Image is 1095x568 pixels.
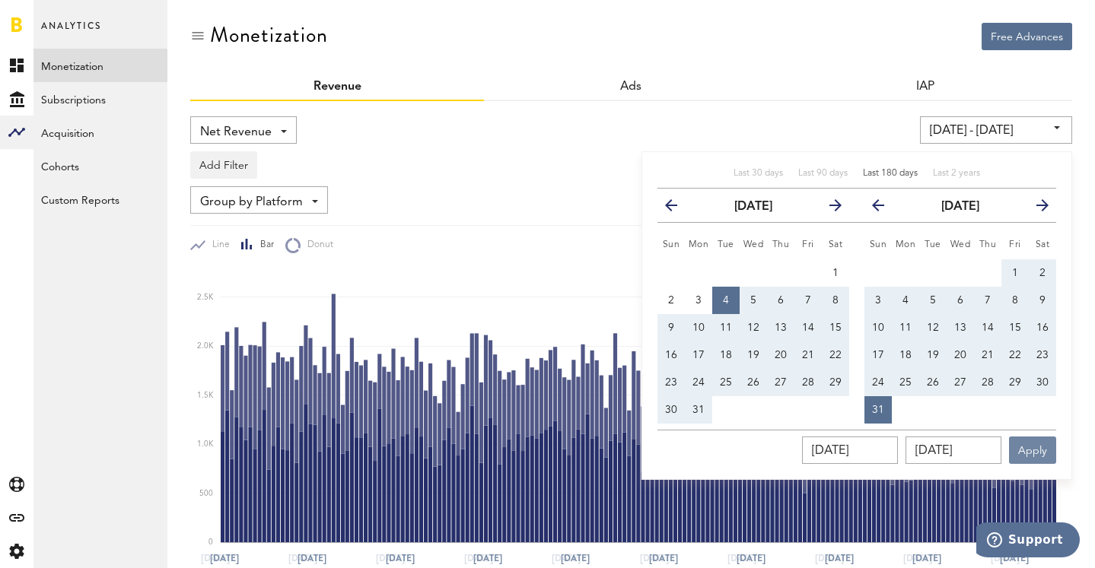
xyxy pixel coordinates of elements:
button: 22 [822,341,849,369]
div: Monetization [210,23,328,47]
small: Sunday [663,240,680,249]
span: 26 [747,377,759,388]
span: 14 [982,322,994,333]
span: 5 [930,295,936,306]
span: 9 [1039,295,1046,306]
span: 2 [668,295,674,306]
button: 28 [974,369,1001,396]
button: 6 [947,287,974,314]
span: 8 [1012,295,1018,306]
button: 27 [947,369,974,396]
strong: [DATE] [941,201,979,213]
span: 16 [1036,322,1049,333]
button: 25 [712,369,740,396]
text: [DATE] [727,551,756,565]
span: 20 [775,350,787,360]
button: 31 [685,396,712,424]
button: 30 [1029,369,1056,396]
text: [DATE] [640,551,669,565]
span: 15 [829,322,842,333]
span: 12 [927,322,939,333]
small: Tuesday [925,240,941,249]
button: 26 [919,369,947,396]
span: 17 [872,350,884,360]
span: 7 [805,295,811,306]
span: 19 [927,350,939,360]
text: [DATE] [464,551,493,565]
button: 20 [947,341,974,369]
text: [DATE] [561,551,590,565]
button: 8 [822,287,849,314]
span: 1 [1012,268,1018,278]
span: 3 [875,295,881,306]
span: Line [205,239,230,252]
small: Thursday [772,240,790,249]
button: 2 [657,287,685,314]
text: 2.5K [197,294,214,301]
button: 3 [685,287,712,314]
button: 1 [822,259,849,287]
span: 27 [954,377,966,388]
span: 22 [829,350,842,360]
text: [DATE] [386,551,415,565]
span: 12 [747,322,759,333]
a: Custom Reports [33,182,167,216]
button: 30 [657,396,685,424]
button: 11 [712,314,740,341]
span: 29 [829,377,842,388]
span: Last 90 days [798,169,848,178]
button: 31 [864,396,892,424]
span: 24 [872,377,884,388]
button: 19 [740,341,767,369]
span: 4 [723,295,729,306]
button: 16 [657,341,685,369]
strong: [DATE] [734,201,772,213]
span: 11 [720,322,732,333]
span: 10 [872,322,884,333]
span: 8 [832,295,839,306]
button: 27 [767,369,794,396]
button: 1 [1001,259,1029,287]
text: [DATE] [210,551,239,565]
span: 25 [720,377,732,388]
button: 11 [892,314,919,341]
button: 7 [974,287,1001,314]
span: Last 180 days [863,169,918,178]
button: 14 [794,314,822,341]
button: 17 [685,341,712,369]
button: 21 [974,341,1001,369]
span: 13 [775,322,787,333]
span: 13 [954,322,966,333]
small: Sunday [870,240,887,249]
iframe: Opens a widget where you can find more information [976,522,1080,560]
button: 24 [685,369,712,396]
button: 3 [864,287,892,314]
span: 18 [720,350,732,360]
button: Apply [1009,436,1056,464]
span: 2 [1039,268,1046,278]
span: 5 [750,295,756,306]
small: Thursday [979,240,997,249]
button: 9 [657,314,685,341]
button: 29 [1001,369,1029,396]
button: 8 [1001,287,1029,314]
button: 7 [794,287,822,314]
small: Tuesday [718,240,734,249]
text: 0 [208,538,213,546]
button: 23 [1029,341,1056,369]
span: 27 [775,377,787,388]
button: 5 [740,287,767,314]
button: 5 [919,287,947,314]
a: Ads [620,81,641,93]
button: 13 [947,314,974,341]
small: Saturday [1036,240,1050,249]
a: IAP [916,81,934,93]
span: 3 [696,295,702,306]
text: [DATE] [649,551,678,565]
button: 15 [822,314,849,341]
button: 2 [1029,259,1056,287]
button: Free Advances [982,23,1072,50]
span: 19 [747,350,759,360]
span: 17 [692,350,705,360]
a: Acquisition [33,116,167,149]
